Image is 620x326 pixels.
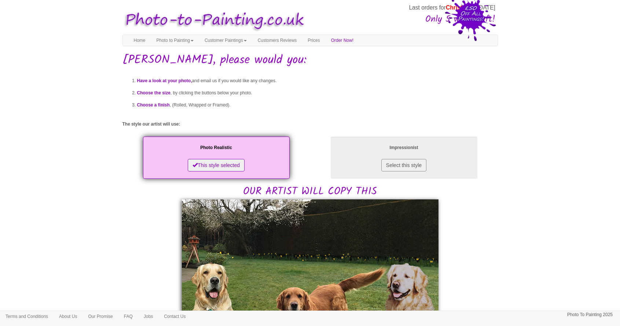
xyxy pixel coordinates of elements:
a: FAQ [118,311,138,322]
img: Photo to Painting [119,7,307,35]
a: Jobs [138,311,158,322]
li: , (Rolled, Wrapped or Framed). [137,99,498,111]
a: Customers Reviews [252,35,302,46]
span: Choose the size [137,90,170,95]
a: About Us [54,311,82,322]
span: Choose a finish [137,102,170,108]
p: Photo Realistic [150,144,282,152]
h1: [PERSON_NAME], please would you: [122,54,498,66]
button: Select this style [381,159,426,171]
a: Order Now! [326,35,359,46]
a: Home [128,35,151,46]
h3: Only 5 weeks left! [308,15,495,24]
li: and email us if you would like any changes. [137,75,498,87]
label: The style our artist will use: [122,121,180,127]
button: This style selected [188,159,245,171]
a: Prices [302,35,325,46]
span: Have a look at your photo, [137,78,192,83]
span: Last orders for - [DATE] [409,4,495,11]
p: Impressionist [338,144,470,152]
a: Contact Us [158,311,191,322]
a: Customer Paintings [199,35,252,46]
p: Photo To Painting 2025 [567,311,613,319]
h2: OUR ARTIST WILL COPY THIS [122,135,498,198]
li: , by clicking the buttons below your photo. [137,87,498,99]
a: Our Promise [82,311,118,322]
a: Photo to Painting [151,35,199,46]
